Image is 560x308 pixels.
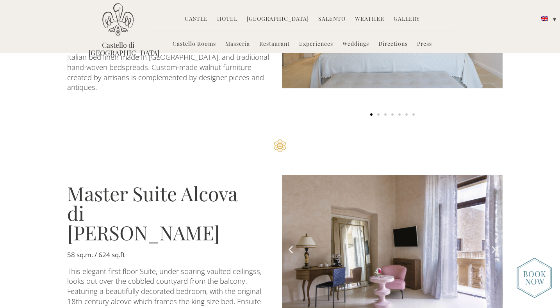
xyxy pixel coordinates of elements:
[217,15,237,24] a: Hotel
[405,113,408,116] span: Go to slide 6
[378,40,408,49] a: Directions
[489,244,499,254] div: Next slide
[67,184,239,242] h3: Master Suite Alcova di [PERSON_NAME]
[299,40,333,49] a: Experiences
[541,16,548,21] img: English
[377,113,380,116] span: Go to slide 2
[391,113,394,116] span: Go to slide 4
[173,40,216,49] a: Castello Rooms
[517,258,552,298] img: new-booknow.png
[412,113,415,116] span: Go to slide 7
[67,250,125,259] b: 58 sq.m. / 624 sq.ft
[259,40,290,49] a: Restaurant
[417,40,432,49] a: Press
[185,15,208,24] a: Castle
[102,3,134,36] img: Castello di Ugento
[247,15,309,24] a: [GEOGRAPHIC_DATA]
[398,113,401,116] span: Go to slide 5
[355,15,384,24] a: Weather
[89,41,147,57] a: Castello di [GEOGRAPHIC_DATA]
[318,15,346,24] a: Salento
[342,40,369,49] a: Weddings
[286,244,296,254] div: Previous slide
[225,40,250,49] a: Masseria
[384,113,387,116] span: Go to slide 3
[370,113,373,116] span: Go to slide 1
[394,15,420,24] a: Gallery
